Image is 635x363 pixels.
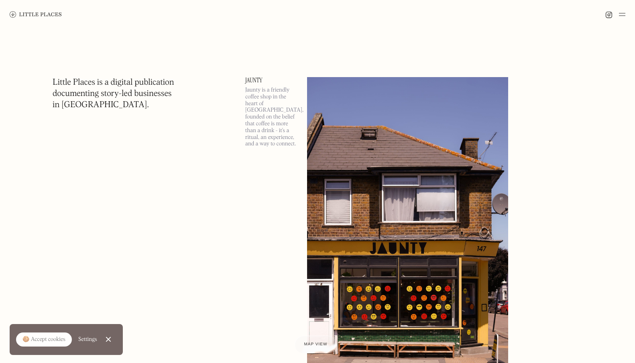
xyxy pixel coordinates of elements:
[100,331,116,347] a: Close Cookie Popup
[53,77,174,111] h1: Little Places is a digital publication documenting story-led businesses in [GEOGRAPHIC_DATA].
[78,330,97,349] a: Settings
[78,336,97,342] div: Settings
[304,342,328,347] span: Map view
[295,336,337,353] a: Map view
[22,336,65,344] div: 🍪 Accept cookies
[245,87,297,147] p: Jaunty is a friendly coffee shop in the heart of [GEOGRAPHIC_DATA], founded on the belief that co...
[16,332,72,347] a: 🍪 Accept cookies
[245,77,297,84] a: Jaunty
